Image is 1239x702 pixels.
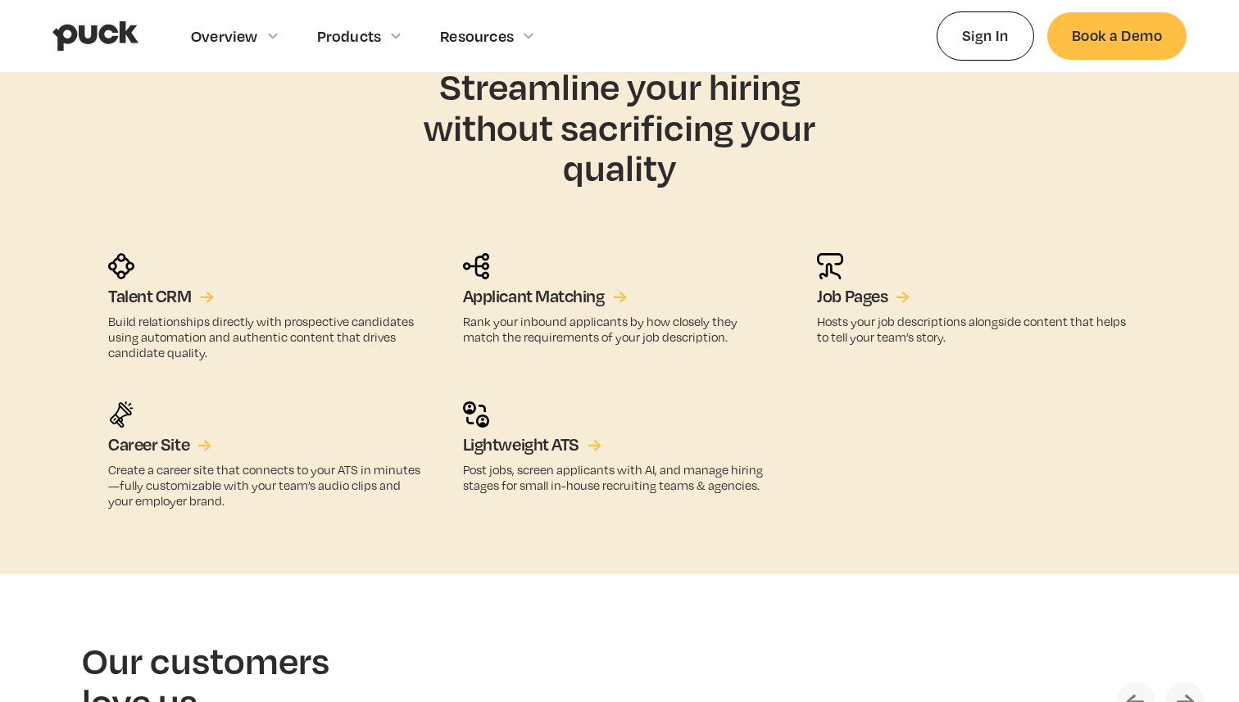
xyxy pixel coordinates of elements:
[440,27,514,45] div: Resources
[1047,12,1187,59] a: Book a Demo
[191,27,258,45] div: Overview
[817,286,910,307] a: Job Pages→
[463,286,605,307] h5: Applicant Matching
[108,286,214,307] a: Talent CRM→
[613,286,627,307] div: →
[463,434,579,455] h5: Lightweight ATS
[108,434,189,455] h5: Career Site
[108,434,211,455] a: Career Site→
[108,314,422,361] p: Build relationships directly with prospective candidates using automation and authentic content t...
[896,286,910,307] div: →
[817,314,1131,345] p: Hosts your job descriptions alongside content that helps to tell your team’s story.
[317,27,382,45] div: Products
[378,66,861,188] h2: Streamline your hiring without sacrificing your quality
[463,286,627,307] a: Applicant Matching→
[937,11,1034,60] a: Sign In
[588,434,601,455] div: →
[463,434,602,455] a: Lightweight ATS→
[463,462,777,493] p: Post jobs, screen applicants with AI, and manage hiring stages for small in-house recruiting team...
[197,434,211,455] div: →
[463,314,777,345] p: Rank your inbound applicants by how closely they match the requirements of your job description.
[108,286,192,307] h5: Talent CRM
[200,286,214,307] div: →
[108,462,422,510] p: Create a career site that connects to your ATS in minutes—fully customizable with your team’s aud...
[817,286,887,307] h5: Job Pages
